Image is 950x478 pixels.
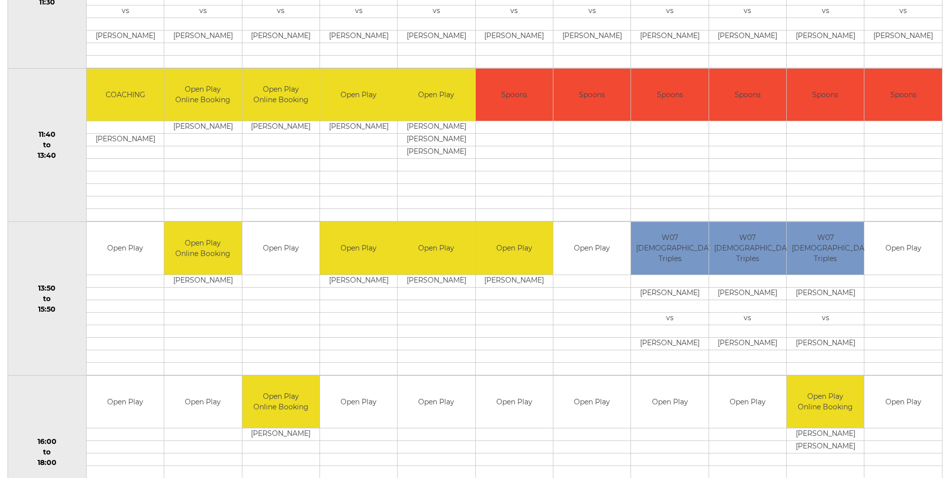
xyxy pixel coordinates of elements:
[398,69,475,121] td: Open Play
[320,275,397,287] td: [PERSON_NAME]
[709,312,786,325] td: vs
[709,69,786,121] td: Spoons
[242,121,320,134] td: [PERSON_NAME]
[476,30,553,43] td: [PERSON_NAME]
[787,312,864,325] td: vs
[164,121,241,134] td: [PERSON_NAME]
[631,376,708,428] td: Open Play
[320,30,397,43] td: [PERSON_NAME]
[8,68,87,222] td: 11:40 to 13:40
[787,222,864,275] td: W07 [DEMOGRAPHIC_DATA] Triples
[164,30,241,43] td: [PERSON_NAME]
[242,222,320,275] td: Open Play
[709,222,786,275] td: W07 [DEMOGRAPHIC_DATA] Triples
[87,134,164,146] td: [PERSON_NAME]
[709,376,786,428] td: Open Play
[864,30,942,43] td: [PERSON_NAME]
[787,5,864,18] td: vs
[398,134,475,146] td: [PERSON_NAME]
[553,376,630,428] td: Open Play
[320,222,397,275] td: Open Play
[787,441,864,453] td: [PERSON_NAME]
[164,69,241,121] td: Open Play Online Booking
[631,5,708,18] td: vs
[553,30,630,43] td: [PERSON_NAME]
[164,275,241,287] td: [PERSON_NAME]
[476,69,553,121] td: Spoons
[631,287,708,300] td: [PERSON_NAME]
[476,222,553,275] td: Open Play
[631,69,708,121] td: Spoons
[553,222,630,275] td: Open Play
[320,5,397,18] td: vs
[242,5,320,18] td: vs
[398,376,475,428] td: Open Play
[476,376,553,428] td: Open Play
[398,146,475,159] td: [PERSON_NAME]
[242,30,320,43] td: [PERSON_NAME]
[787,69,864,121] td: Spoons
[398,30,475,43] td: [PERSON_NAME]
[709,337,786,350] td: [PERSON_NAME]
[242,376,320,428] td: Open Play Online Booking
[164,376,241,428] td: Open Play
[787,287,864,300] td: [PERSON_NAME]
[709,30,786,43] td: [PERSON_NAME]
[398,121,475,134] td: [PERSON_NAME]
[164,222,241,275] td: Open Play Online Booking
[631,337,708,350] td: [PERSON_NAME]
[242,428,320,441] td: [PERSON_NAME]
[320,121,397,134] td: [PERSON_NAME]
[87,30,164,43] td: [PERSON_NAME]
[864,376,942,428] td: Open Play
[87,376,164,428] td: Open Play
[709,287,786,300] td: [PERSON_NAME]
[787,337,864,350] td: [PERSON_NAME]
[398,5,475,18] td: vs
[87,5,164,18] td: vs
[320,376,397,428] td: Open Play
[864,69,942,121] td: Spoons
[631,222,708,275] td: W07 [DEMOGRAPHIC_DATA] Triples
[787,30,864,43] td: [PERSON_NAME]
[631,312,708,325] td: vs
[87,222,164,275] td: Open Play
[398,275,475,287] td: [PERSON_NAME]
[787,428,864,441] td: [PERSON_NAME]
[864,5,942,18] td: vs
[787,376,864,428] td: Open Play Online Booking
[553,5,630,18] td: vs
[864,222,942,275] td: Open Play
[553,69,630,121] td: Spoons
[398,222,475,275] td: Open Play
[87,69,164,121] td: COACHING
[320,69,397,121] td: Open Play
[631,30,708,43] td: [PERSON_NAME]
[164,5,241,18] td: vs
[8,222,87,376] td: 13:50 to 15:50
[709,5,786,18] td: vs
[242,69,320,121] td: Open Play Online Booking
[476,5,553,18] td: vs
[476,275,553,287] td: [PERSON_NAME]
